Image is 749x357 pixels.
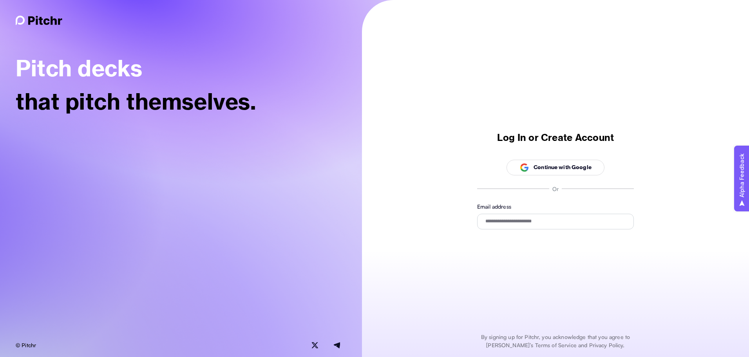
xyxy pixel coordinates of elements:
p: Continue with Google [534,163,592,171]
p: By signing up for Pitchr, you acknowledge that you agree to [PERSON_NAME]’s Terms of Service and ... [467,333,644,349]
img: LinkedIn icon [334,342,340,348]
img: Pitchr logo [16,16,62,25]
img: svg%3e [519,163,529,172]
p: © Pitchr [16,341,36,349]
p: Email address [477,202,634,211]
p: Pitch decks [16,56,340,81]
img: Twitter icon [312,342,318,348]
p: Log In or Create Account [497,132,614,144]
button: Continue with Google [507,160,604,175]
p: that pitch themselves. [16,90,340,114]
p: Or [552,185,559,193]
